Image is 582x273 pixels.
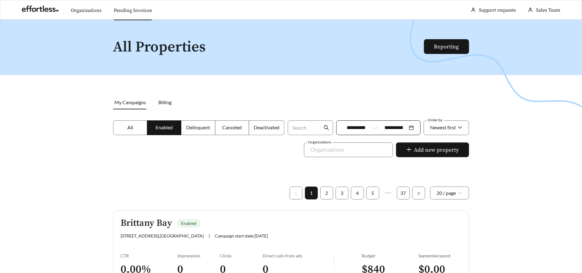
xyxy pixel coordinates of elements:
li: 3 [336,187,349,199]
span: swap-right [372,125,378,131]
a: Support requests [479,7,516,13]
button: plusAdd new property [396,142,469,157]
a: Organizations [71,7,102,13]
span: plus [406,147,412,154]
li: 2 [320,187,333,199]
div: Clicks [220,253,263,258]
div: Impressions [178,253,220,258]
span: [STREET_ADDRESS] , [GEOGRAPHIC_DATA] [121,233,204,238]
li: Next 5 Pages [382,187,395,199]
li: Next Page [412,187,425,199]
span: | [209,233,210,238]
li: 37 [397,187,410,199]
h5: Brittany Bay [121,218,172,228]
a: Reporting [434,43,459,50]
div: Direct calls from ads [263,253,333,258]
button: left [290,187,303,199]
a: 4 [351,187,364,199]
span: Campaign start date: [DATE] [215,233,268,238]
li: 4 [351,187,364,199]
a: 3 [336,187,348,199]
span: Sales Team [536,7,560,13]
a: 2 [321,187,333,199]
span: Delinquent [186,124,210,130]
a: 37 [397,187,410,199]
span: to [372,125,378,131]
span: Billing [159,99,172,105]
a: Pending Invoices [114,7,152,13]
div: September spend [419,253,461,258]
span: Newest first [430,124,456,130]
span: Enabled [156,124,173,130]
li: 1 [305,187,318,199]
a: 1 [305,187,318,199]
span: Canceled [222,124,242,130]
div: CTR [121,253,178,258]
span: Add new property [414,146,459,154]
h1: All Properties [113,39,425,55]
li: 5 [366,187,379,199]
span: All [127,124,133,130]
span: search [324,125,329,131]
span: My Campaigns [115,99,146,105]
a: 5 [367,187,379,199]
span: right [417,191,421,195]
div: Page Size [430,187,469,199]
button: Reporting [424,39,469,54]
div: Budget [362,253,419,258]
span: Enabled [181,221,197,226]
button: right [412,187,425,199]
span: 20 / page [437,187,462,199]
span: Deactivated [254,124,279,130]
span: left [294,191,298,195]
span: ••• [382,187,395,199]
li: Previous Page [290,187,303,199]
